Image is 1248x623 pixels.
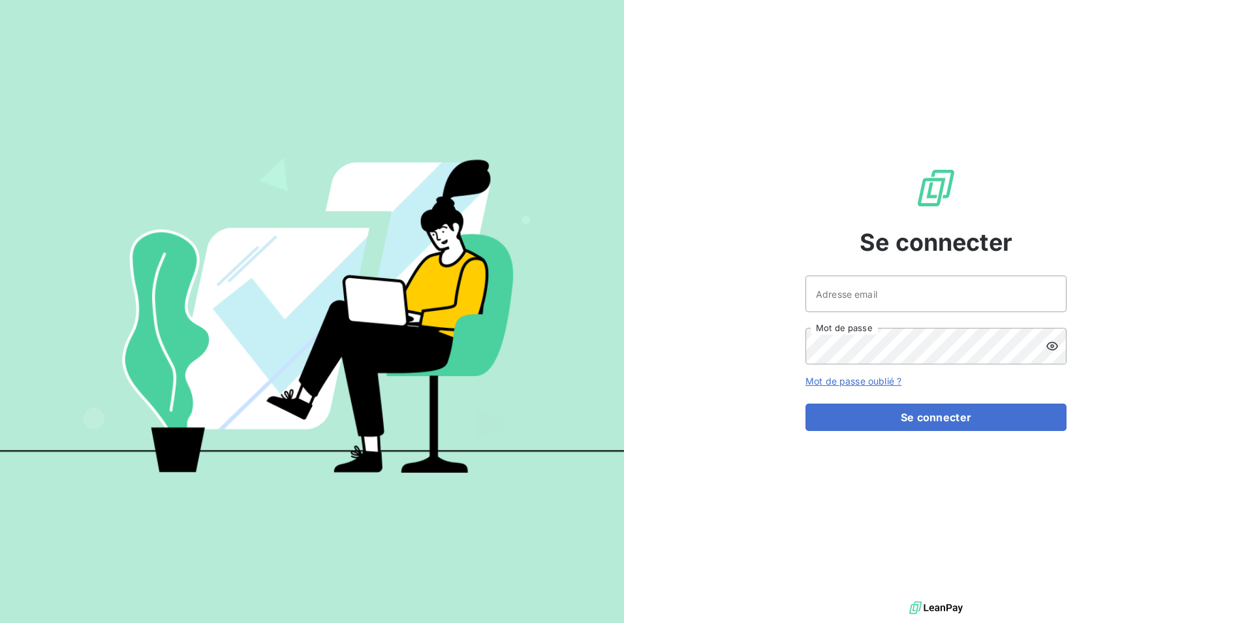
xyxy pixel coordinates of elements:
[909,598,963,618] img: logo
[805,404,1067,431] button: Se connecter
[805,375,901,387] a: Mot de passe oublié ?
[805,276,1067,312] input: placeholder
[860,225,1012,260] span: Se connecter
[915,167,957,209] img: Logo LeanPay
